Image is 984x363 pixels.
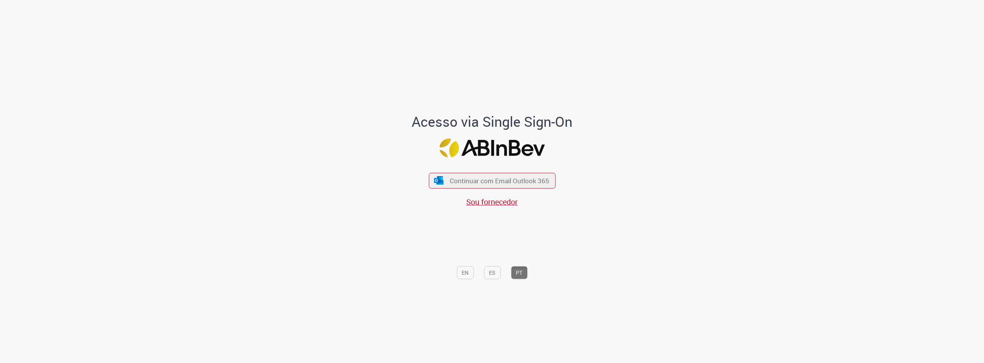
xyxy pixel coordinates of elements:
button: PT [511,266,527,279]
span: Continuar com Email Outlook 365 [450,176,549,185]
a: Sou fornecedor [466,197,518,207]
button: ES [484,266,500,279]
button: EN [457,266,474,279]
img: ícone Azure/Microsoft 360 [434,176,444,184]
button: ícone Azure/Microsoft 360 Continuar com Email Outlook 365 [429,173,555,189]
h1: Acesso via Single Sign-On [386,114,599,129]
img: Logo ABInBev [439,139,545,157]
